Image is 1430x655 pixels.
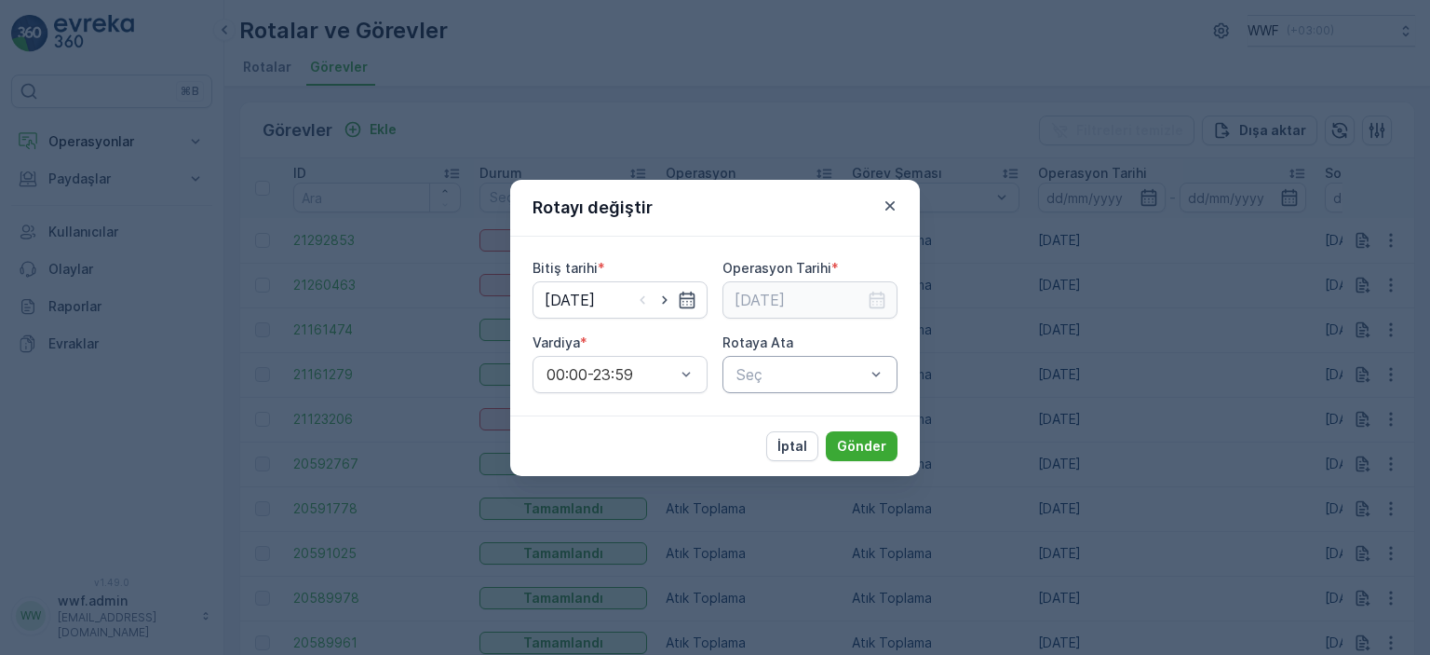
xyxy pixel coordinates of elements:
button: İptal [766,431,818,461]
input: dd/mm/yyyy [533,281,708,319]
label: Operasyon Tarihi [722,260,831,276]
p: İptal [777,437,807,456]
button: Gönder [826,431,897,461]
input: dd/mm/yyyy [722,281,897,319]
label: Rotaya Ata [722,334,793,350]
p: Gönder [837,437,886,456]
label: Bitiş tarihi [533,260,598,276]
label: Vardiya [533,334,580,350]
p: Rotayı değiştir [533,195,653,221]
p: Seç [736,363,865,386]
